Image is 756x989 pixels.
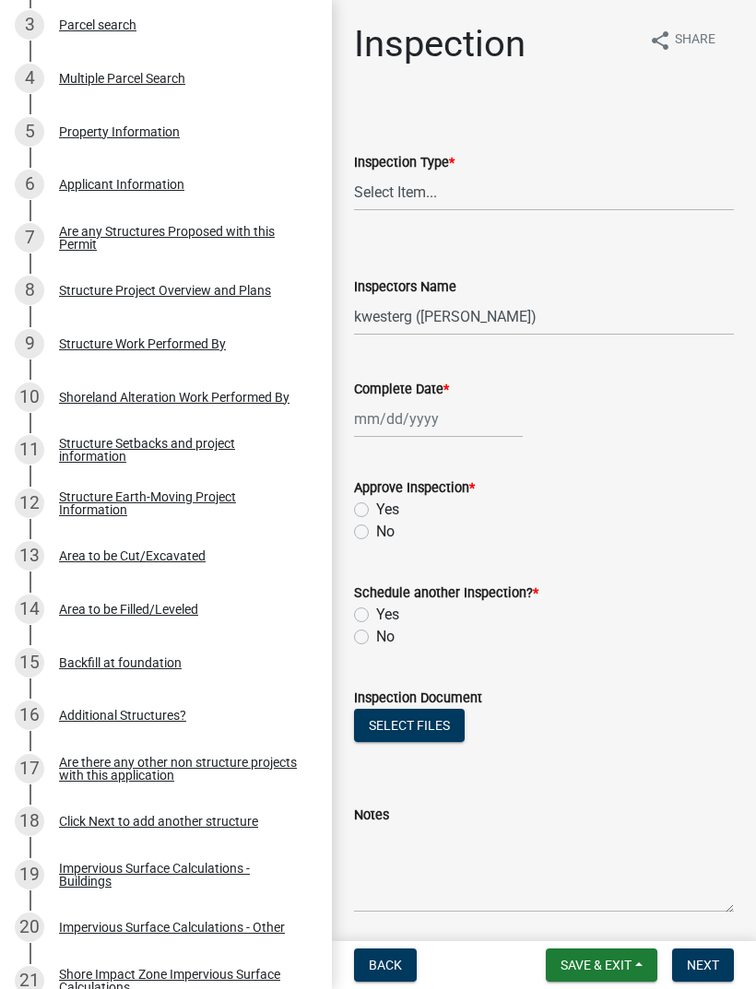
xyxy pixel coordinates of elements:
[15,912,44,942] div: 20
[634,22,730,58] button: shareShare
[59,709,186,722] div: Additional Structures?
[59,284,271,297] div: Structure Project Overview and Plans
[15,807,44,836] div: 18
[15,435,44,465] div: 11
[59,437,302,463] div: Structure Setbacks and project information
[15,489,44,518] div: 12
[376,499,399,521] label: Yes
[376,604,399,626] label: Yes
[59,549,206,562] div: Area to be Cut/Excavated
[59,18,136,31] div: Parcel search
[59,337,226,350] div: Structure Work Performed By
[354,400,523,438] input: mm/dd/yyyy
[354,809,389,822] label: Notes
[672,948,734,982] button: Next
[354,383,449,396] label: Complete Date
[59,225,302,251] div: Are any Structures Proposed with this Permit
[354,157,455,170] label: Inspection Type
[15,170,44,199] div: 6
[354,482,475,495] label: Approve Inspection
[354,948,417,982] button: Back
[354,22,526,66] h1: Inspection
[59,391,289,404] div: Shoreland Alteration Work Performed By
[59,815,258,828] div: Click Next to add another structure
[59,756,302,782] div: Are there any other non structure projects with this application
[354,281,456,294] label: Inspectors Name
[376,626,395,648] label: No
[649,29,671,52] i: share
[15,64,44,93] div: 4
[59,603,198,616] div: Area to be Filled/Leveled
[15,117,44,147] div: 5
[59,921,285,934] div: Impervious Surface Calculations - Other
[59,125,180,138] div: Property Information
[354,587,538,600] label: Schedule another Inspection?
[15,329,44,359] div: 9
[59,862,302,888] div: Impervious Surface Calculations - Buildings
[369,958,402,972] span: Back
[561,958,632,972] span: Save & Exit
[354,692,482,705] label: Inspection Document
[59,178,184,191] div: Applicant Information
[354,709,465,742] button: Select files
[376,521,395,543] label: No
[15,223,44,253] div: 7
[546,948,657,982] button: Save & Exit
[15,701,44,730] div: 16
[15,754,44,783] div: 17
[15,860,44,889] div: 19
[15,276,44,305] div: 8
[675,29,715,52] span: Share
[59,72,185,85] div: Multiple Parcel Search
[59,656,182,669] div: Backfill at foundation
[15,595,44,624] div: 14
[15,10,44,40] div: 3
[687,958,719,972] span: Next
[15,648,44,677] div: 15
[59,490,302,516] div: Structure Earth-Moving Project Information
[15,541,44,571] div: 13
[15,383,44,412] div: 10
